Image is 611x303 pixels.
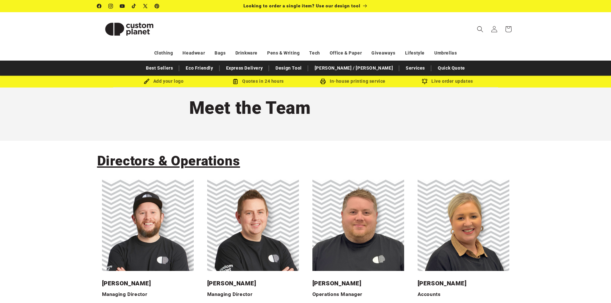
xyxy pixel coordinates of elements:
[154,47,173,59] a: Clothing
[405,47,425,59] a: Lifestyle
[306,77,400,85] div: In-house printing service
[418,279,509,288] h3: [PERSON_NAME]
[182,47,205,59] a: Headwear
[97,153,240,169] span: Directors & Operations
[418,291,441,297] strong: Accounts
[116,77,211,85] div: Add your logo
[400,77,495,85] div: Live order updates
[272,63,305,74] a: Design Tool
[311,63,396,74] a: [PERSON_NAME] / [PERSON_NAME]
[312,279,404,288] h3: [PERSON_NAME]
[215,47,225,59] a: Bags
[235,47,258,59] a: Drinkware
[403,63,428,74] a: Services
[435,63,468,74] a: Quick Quote
[434,47,457,59] a: Umbrellas
[211,77,306,85] div: Quotes in 24 hours
[473,22,487,36] summary: Search
[233,79,238,84] img: Order Updates Icon
[144,79,149,84] img: Brush Icon
[182,63,216,74] a: Eco Friendly
[330,47,362,59] a: Office & Paper
[95,12,164,46] a: Custom Planet
[312,291,362,297] strong: Operations Manager
[97,15,161,44] img: Custom Planet
[223,63,266,74] a: Express Delivery
[102,279,194,288] h3: [PERSON_NAME]
[207,291,253,297] strong: Managing Director
[309,47,320,59] a: Tech
[102,291,148,297] strong: Managing Director
[243,3,361,8] span: Looking to order a single item? Use our design tool
[267,47,300,59] a: Pens & Writing
[371,47,395,59] a: Giveaways
[422,79,428,84] img: Order updates
[207,279,299,288] h3: [PERSON_NAME]
[320,79,326,84] img: In-house printing
[189,97,422,119] h1: Meet the Team
[143,63,176,74] a: Best Sellers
